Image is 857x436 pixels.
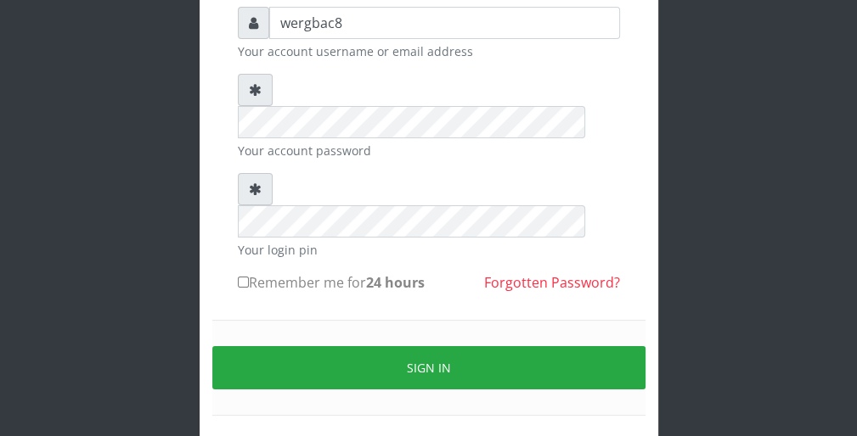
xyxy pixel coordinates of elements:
[238,272,425,293] label: Remember me for
[366,273,425,292] b: 24 hours
[238,241,620,259] small: Your login pin
[238,277,249,288] input: Remember me for24 hours
[238,42,620,60] small: Your account username or email address
[212,346,646,389] button: Sign in
[238,142,620,159] small: Your account password
[484,273,620,292] a: Forgotten Password?
[269,7,620,39] input: Username or email address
